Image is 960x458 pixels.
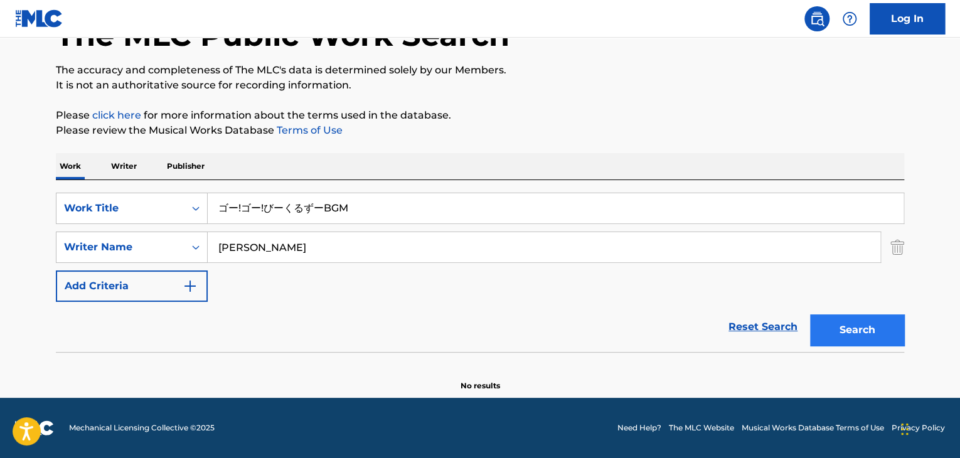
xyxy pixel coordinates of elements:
[461,365,500,391] p: No results
[56,63,904,78] p: The accuracy and completeness of The MLC's data is determined solely by our Members.
[809,11,824,26] img: search
[15,420,54,435] img: logo
[56,108,904,123] p: Please for more information about the terms used in the database.
[56,123,904,138] p: Please review the Musical Works Database
[163,153,208,179] p: Publisher
[804,6,829,31] a: Public Search
[897,398,960,458] iframe: Chat Widget
[669,422,734,434] a: The MLC Website
[92,109,141,121] a: click here
[15,9,63,28] img: MLC Logo
[890,232,904,263] img: Delete Criterion
[837,6,862,31] div: Help
[69,422,215,434] span: Mechanical Licensing Collective © 2025
[742,422,884,434] a: Musical Works Database Terms of Use
[810,314,904,346] button: Search
[64,240,177,255] div: Writer Name
[56,78,904,93] p: It is not an authoritative source for recording information.
[64,201,177,216] div: Work Title
[901,410,909,448] div: Drag
[722,313,804,341] a: Reset Search
[183,279,198,294] img: 9d2ae6d4665cec9f34b9.svg
[617,422,661,434] a: Need Help?
[274,124,343,136] a: Terms of Use
[842,11,857,26] img: help
[56,270,208,302] button: Add Criteria
[107,153,141,179] p: Writer
[870,3,945,35] a: Log In
[56,193,904,352] form: Search Form
[56,153,85,179] p: Work
[892,422,945,434] a: Privacy Policy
